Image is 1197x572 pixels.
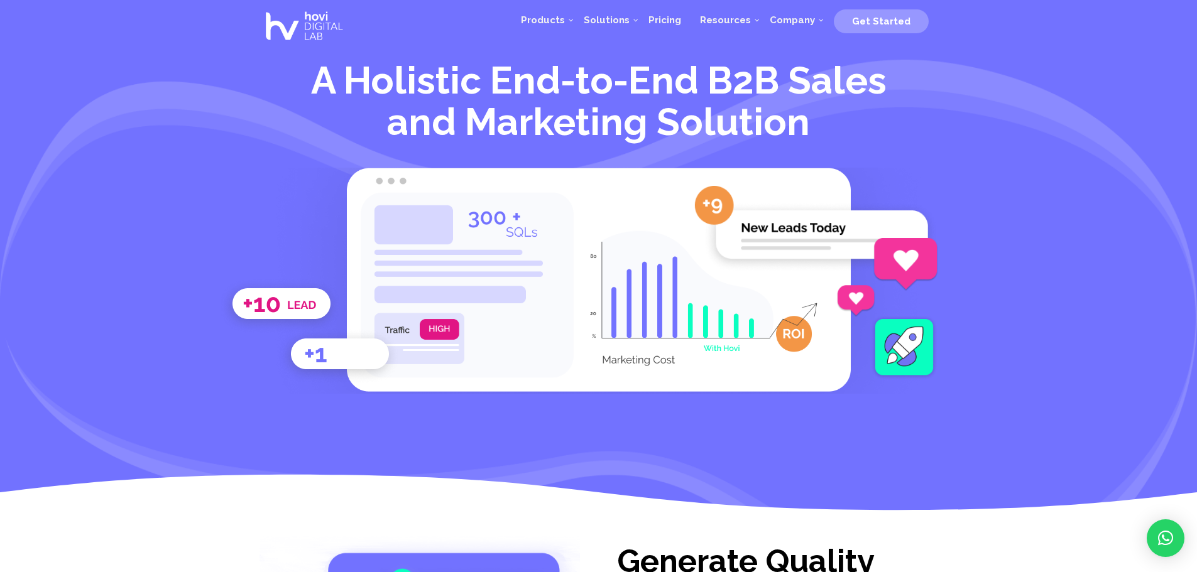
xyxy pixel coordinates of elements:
[648,14,681,26] span: Pricing
[574,1,639,39] a: Solutions
[584,14,630,26] span: Solutions
[700,14,751,26] span: Resources
[694,180,938,266] img: b2b marketing
[836,236,938,316] img: generate leads
[852,16,910,27] span: Get Started
[760,1,824,39] a: Company
[770,14,815,26] span: Company
[521,14,565,26] span: Products
[691,1,760,39] a: Resources
[511,1,574,39] a: Products
[219,282,400,388] img: b2b marketing strategy
[834,11,929,30] a: Get Started
[870,313,938,379] img: b2b sales
[639,1,691,39] a: Pricing
[311,58,887,144] span: A Holistic End-to-End B2B Sales and Marketing Solution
